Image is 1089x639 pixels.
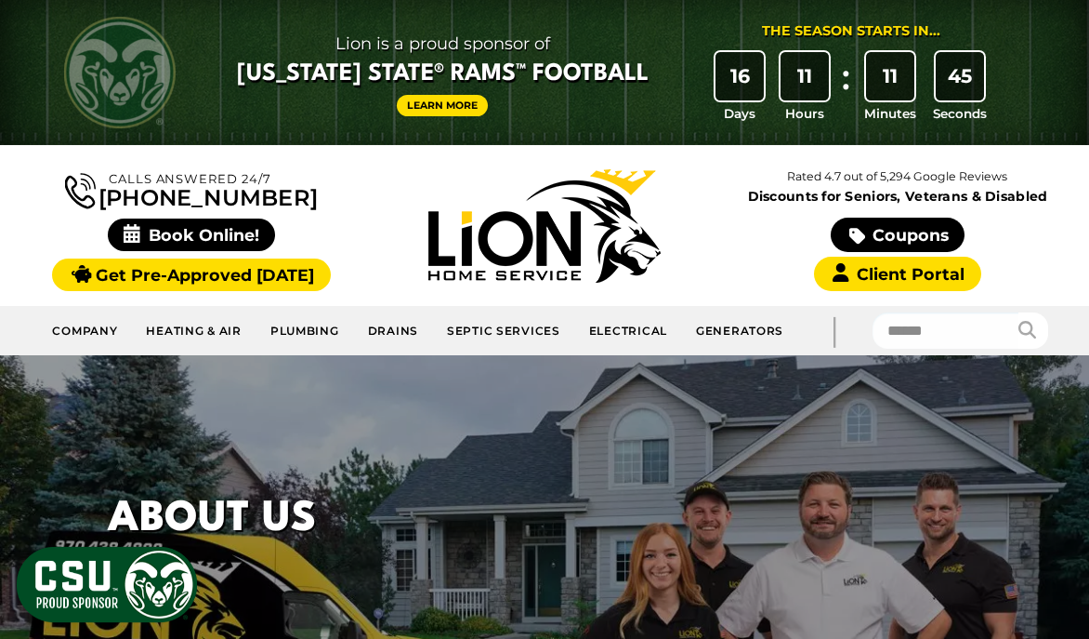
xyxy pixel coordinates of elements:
div: The Season Starts in... [762,21,940,42]
div: 11 [781,52,829,100]
p: Rated 4.7 out of 5,294 Google Reviews [721,166,1074,187]
a: Company [38,313,132,348]
a: Client Portal [814,257,981,291]
a: Get Pre-Approved [DATE] [52,259,330,291]
a: Heating & Air [132,313,256,348]
div: | [797,306,872,355]
span: Days [724,104,755,123]
a: Drains [354,313,433,348]
div: 45 [936,52,984,100]
a: Generators [682,313,797,348]
span: Seconds [933,104,987,123]
div: 11 [866,52,914,100]
img: Lion Home Service [428,169,661,283]
a: Electrical [575,313,682,348]
span: Hours [785,104,824,123]
a: [PHONE_NUMBER] [65,169,318,209]
div: 16 [715,52,764,100]
a: Learn More [397,95,488,116]
a: Plumbing [256,313,354,348]
span: Book Online! [108,219,276,251]
div: : [837,52,856,124]
a: Coupons [831,218,964,252]
h1: About Us [108,488,784,551]
span: [US_STATE] State® Rams™ Football [237,59,649,90]
span: Lion is a proud sponsor of [237,29,649,59]
img: CSU Sponsor Badge [14,544,200,625]
span: Discounts for Seniors, Veterans & Disabled [725,190,1070,203]
a: Septic Services [433,313,575,348]
img: CSU Rams logo [64,17,176,128]
span: Minutes [864,104,916,123]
